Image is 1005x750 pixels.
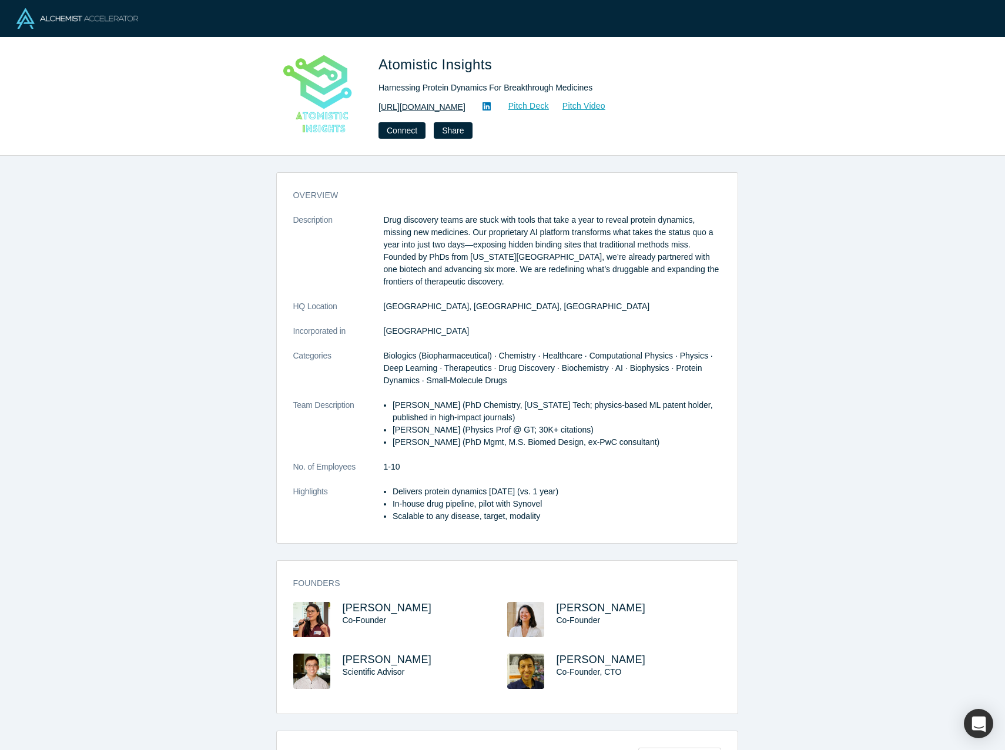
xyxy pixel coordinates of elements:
dt: HQ Location [293,300,384,325]
span: Biologics (Biopharmaceutical) · Chemistry · Healthcare · Computational Physics · Physics · Deep L... [384,351,713,385]
a: [PERSON_NAME] [557,654,646,665]
dt: Team Description [293,399,384,461]
a: [PERSON_NAME] [343,602,432,614]
span: Co-Founder [557,615,601,625]
a: [PERSON_NAME] [343,654,432,665]
img: Andrew Pang's Profile Image [293,654,330,689]
span: Co-Founder [343,615,387,625]
div: Harnessing Protein Dynamics For Breakthrough Medicines [378,82,708,94]
p: Delivers protein dynamics [DATE] (vs. 1 year) [393,486,721,498]
dt: Description [293,214,384,300]
dt: No. of Employees [293,461,384,486]
span: Co-Founder, CTO [557,667,622,677]
img: Shiyao Bao's Profile Image [507,602,544,637]
a: [PERSON_NAME] [557,602,646,614]
dt: Categories [293,350,384,399]
dd: 1-10 [384,461,721,473]
dd: [GEOGRAPHIC_DATA] [384,325,721,337]
dt: Highlights [293,486,384,535]
p: Drug discovery teams are stuck with tools that take a year to reveal protein dynamics, missing ne... [384,214,721,288]
p: [PERSON_NAME] (PhD Mgmt, M.S. Biomed Design, ex-PwC consultant) [393,436,721,448]
dd: [GEOGRAPHIC_DATA], [GEOGRAPHIC_DATA], [GEOGRAPHIC_DATA] [384,300,721,313]
a: Pitch Deck [495,99,550,113]
h3: Founders [293,577,705,590]
button: Connect [378,122,426,139]
button: Share [434,122,472,139]
p: [PERSON_NAME] (PhD Chemistry, [US_STATE] Tech; physics-based ML patent holder, published in high-... [393,399,721,424]
p: [PERSON_NAME] (Physics Prof @ GT; 30K+ citations) [393,424,721,436]
img: JC Gumbart's Profile Image [507,654,544,689]
img: Katie Kuo's Profile Image [293,602,330,637]
img: Atomistic Insights's Logo [280,54,362,136]
p: Scalable to any disease, target, modality [393,510,721,523]
span: Atomistic Insights [378,56,496,72]
span: Scientific Advisor [343,667,405,677]
h3: overview [293,189,705,202]
img: Alchemist Logo [16,8,138,29]
p: In-house drug pipeline, pilot with Synovel [393,498,721,510]
a: [URL][DOMAIN_NAME] [378,101,465,113]
a: Pitch Video [550,99,606,113]
dt: Incorporated in [293,325,384,350]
